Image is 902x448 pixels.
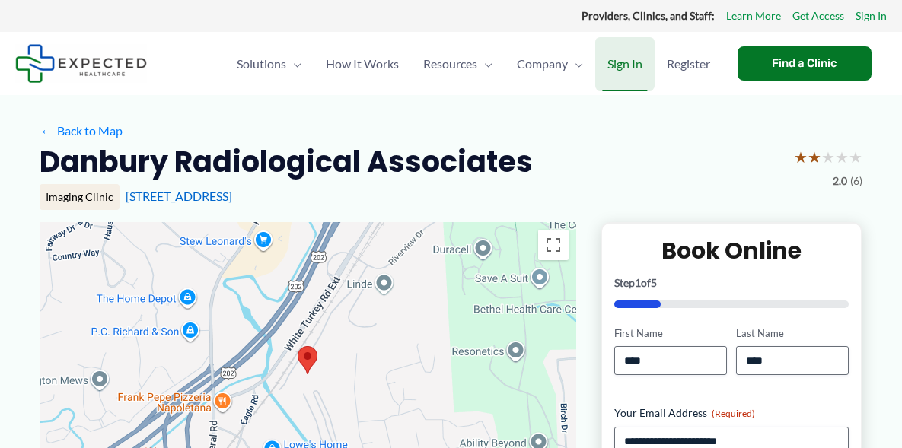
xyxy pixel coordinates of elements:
a: Get Access [792,6,844,26]
span: ★ [821,143,835,171]
span: How It Works [326,37,399,91]
span: ★ [849,143,862,171]
a: ResourcesMenu Toggle [411,37,505,91]
a: CompanyMenu Toggle [505,37,595,91]
h2: Book Online [614,236,849,265]
span: Menu Toggle [568,37,583,91]
nav: Primary Site Navigation [225,37,722,91]
span: (6) [850,171,862,191]
label: Last Name [736,326,849,341]
a: Find a Clinic [738,46,872,81]
span: ★ [808,143,821,171]
a: SolutionsMenu Toggle [225,37,314,91]
div: Imaging Clinic [40,184,120,210]
button: Toggle fullscreen view [538,230,569,260]
h2: Danbury Radiological Associates [40,143,533,180]
img: Expected Healthcare Logo - side, dark font, small [15,44,147,83]
span: 5 [651,276,657,289]
span: 1 [635,276,641,289]
span: Menu Toggle [286,37,301,91]
span: Resources [423,37,477,91]
span: Sign In [607,37,642,91]
a: How It Works [314,37,411,91]
span: Solutions [237,37,286,91]
span: ★ [794,143,808,171]
a: ←Back to Map [40,119,123,142]
a: Sign In [595,37,655,91]
a: Sign In [856,6,887,26]
a: Learn More [726,6,781,26]
a: Register [655,37,722,91]
strong: Providers, Clinics, and Staff: [582,9,715,22]
span: ★ [835,143,849,171]
span: Register [667,37,710,91]
span: 2.0 [833,171,847,191]
span: Menu Toggle [477,37,492,91]
a: [STREET_ADDRESS] [126,189,232,203]
span: ← [40,123,54,138]
label: Your Email Address [614,405,849,421]
label: First Name [614,326,727,341]
p: Step of [614,278,849,288]
span: Company [517,37,568,91]
span: (Required) [712,408,755,419]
